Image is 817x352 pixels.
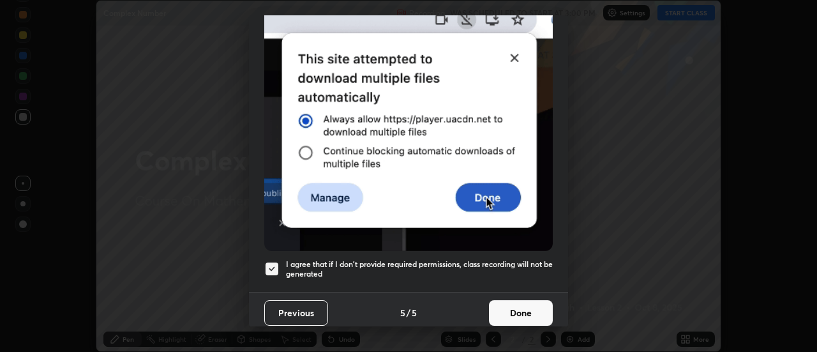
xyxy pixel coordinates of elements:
button: Previous [264,300,328,326]
h4: / [407,306,410,319]
h4: 5 [400,306,405,319]
h4: 5 [412,306,417,319]
button: Done [489,300,553,326]
h5: I agree that if I don't provide required permissions, class recording will not be generated [286,259,553,279]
